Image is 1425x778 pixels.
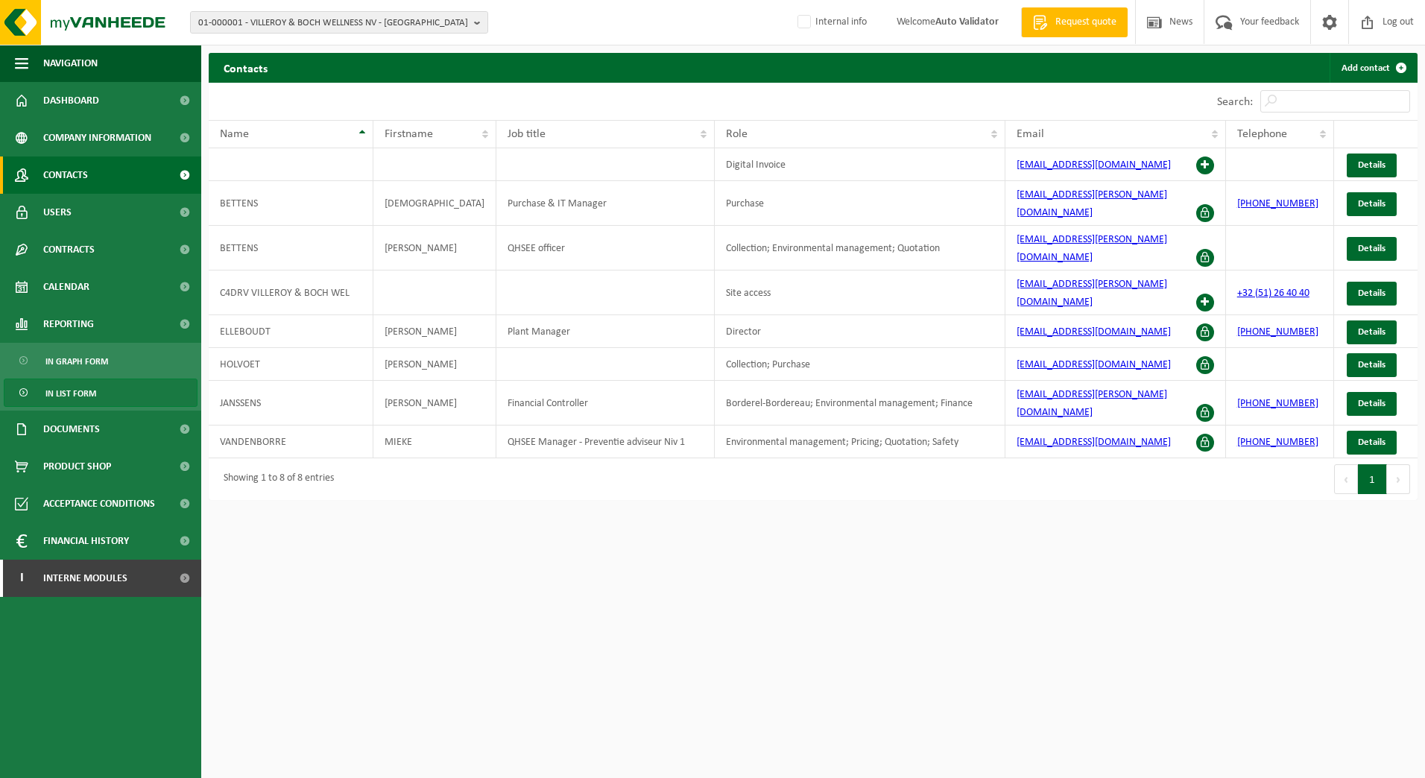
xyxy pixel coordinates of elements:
[1358,199,1385,209] span: Details
[1334,464,1358,494] button: Previous
[4,347,198,375] a: In graph form
[496,381,714,426] td: Financial Controller
[715,181,1005,226] td: Purchase
[43,306,94,343] span: Reporting
[715,315,1005,348] td: Director
[209,53,282,82] h2: Contacts
[1347,431,1397,455] a: Details
[373,226,496,271] td: [PERSON_NAME]
[1347,237,1397,261] a: Details
[1017,128,1044,140] span: Email
[209,315,373,348] td: ELLEBOUDT
[43,411,100,448] span: Documents
[43,45,98,82] span: Navigation
[1358,360,1385,370] span: Details
[373,348,496,381] td: [PERSON_NAME]
[508,128,546,140] span: Job title
[1237,198,1318,209] a: [PHONE_NUMBER]
[1017,437,1171,448] a: [EMAIL_ADDRESS][DOMAIN_NAME]
[496,181,714,226] td: Purchase & IT Manager
[1237,398,1318,409] a: [PHONE_NUMBER]
[1237,128,1287,140] span: Telephone
[715,348,1005,381] td: Collection; Purchase
[1347,392,1397,416] a: Details
[1358,399,1385,408] span: Details
[1347,192,1397,216] a: Details
[1387,464,1410,494] button: Next
[1358,288,1385,298] span: Details
[373,181,496,226] td: [DEMOGRAPHIC_DATA]
[43,485,155,522] span: Acceptance conditions
[1017,389,1167,418] a: [EMAIL_ADDRESS][PERSON_NAME][DOMAIN_NAME]
[43,522,129,560] span: Financial History
[1017,326,1171,338] a: [EMAIL_ADDRESS][DOMAIN_NAME]
[1237,288,1309,299] a: +32 (51) 26 40 40
[496,426,714,458] td: QHSEE Manager - Preventie adviseur Niv 1
[1217,96,1253,108] label: Search:
[715,226,1005,271] td: Collection; Environmental management; Quotation
[43,560,127,597] span: Interne modules
[1358,327,1385,337] span: Details
[385,128,433,140] span: Firstname
[1347,320,1397,344] a: Details
[1237,326,1318,338] a: [PHONE_NUMBER]
[794,11,867,34] label: Internal info
[45,379,96,408] span: In list form
[1347,282,1397,306] a: Details
[43,119,151,156] span: Company information
[216,466,334,493] div: Showing 1 to 8 of 8 entries
[43,448,111,485] span: Product Shop
[1330,53,1416,83] a: Add contact
[4,379,198,407] a: In list form
[45,347,108,376] span: In graph form
[715,271,1005,315] td: Site access
[715,381,1005,426] td: Borderel-Bordereau; Environmental management; Finance
[198,12,468,34] span: 01-000001 - VILLEROY & BOCH WELLNESS NV - [GEOGRAPHIC_DATA]
[1017,159,1171,171] a: [EMAIL_ADDRESS][DOMAIN_NAME]
[15,560,28,597] span: I
[209,181,373,226] td: BETTENS
[1358,437,1385,447] span: Details
[715,426,1005,458] td: Environmental management; Pricing; Quotation; Safety
[209,348,373,381] td: HOLVOET
[1017,234,1167,263] a: [EMAIL_ADDRESS][PERSON_NAME][DOMAIN_NAME]
[373,381,496,426] td: [PERSON_NAME]
[496,226,714,271] td: QHSEE officer
[43,82,99,119] span: Dashboard
[1052,15,1120,30] span: Request quote
[209,271,373,315] td: C4DRV VILLEROY & BOCH WEL
[209,226,373,271] td: BETTENS
[1358,464,1387,494] button: 1
[1358,160,1385,170] span: Details
[1358,244,1385,253] span: Details
[726,128,748,140] span: Role
[1237,437,1318,448] a: [PHONE_NUMBER]
[43,194,72,231] span: Users
[715,148,1005,181] td: Digital Invoice
[43,268,89,306] span: Calendar
[373,426,496,458] td: MIEKE
[496,315,714,348] td: Plant Manager
[43,156,88,194] span: Contacts
[1347,353,1397,377] a: Details
[190,11,488,34] button: 01-000001 - VILLEROY & BOCH WELLNESS NV - [GEOGRAPHIC_DATA]
[209,426,373,458] td: VANDENBORRE
[935,16,999,28] strong: Auto Validator
[43,231,95,268] span: Contracts
[1017,189,1167,218] a: [EMAIL_ADDRESS][PERSON_NAME][DOMAIN_NAME]
[1347,154,1397,177] a: Details
[220,128,249,140] span: Name
[1021,7,1128,37] a: Request quote
[209,381,373,426] td: JANSSENS
[1017,279,1167,308] a: [EMAIL_ADDRESS][PERSON_NAME][DOMAIN_NAME]
[1017,359,1171,370] a: [EMAIL_ADDRESS][DOMAIN_NAME]
[373,315,496,348] td: [PERSON_NAME]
